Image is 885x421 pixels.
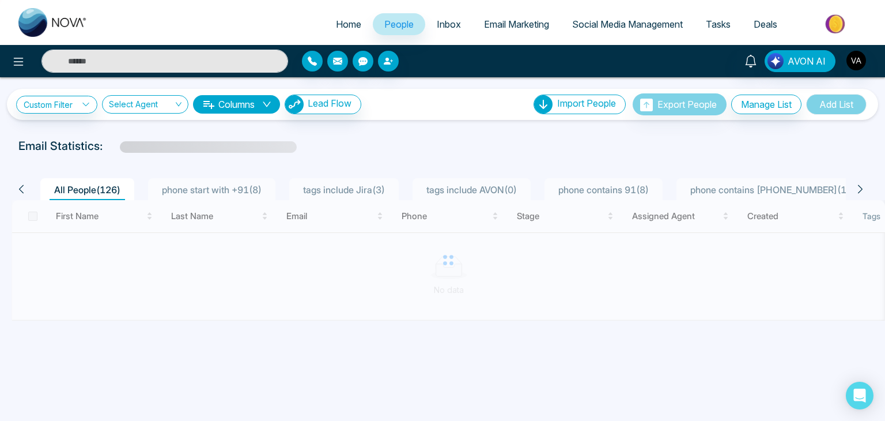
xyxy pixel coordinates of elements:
[16,96,97,114] a: Custom Filter
[384,18,414,30] span: People
[742,13,789,35] a: Deals
[437,18,461,30] span: Inbox
[554,184,653,196] span: phone contains 91 ( 8 )
[308,97,351,109] span: Lead Flow
[262,100,271,109] span: down
[193,95,280,114] button: Columnsdown
[298,184,389,196] span: tags include Jira ( 3 )
[633,93,727,115] button: Export People
[285,95,304,114] img: Lead Flow
[572,18,683,30] span: Social Media Management
[657,99,717,110] span: Export People
[18,137,103,155] p: Email Statistics:
[767,53,784,69] img: Lead Flow
[50,184,125,196] span: All People ( 126 )
[373,13,425,35] a: People
[788,54,826,68] span: AVON AI
[846,382,873,409] div: Open Intercom Messenger
[694,13,742,35] a: Tasks
[484,18,549,30] span: Email Marketing
[557,97,616,109] span: Import People
[754,18,777,30] span: Deals
[472,13,561,35] a: Email Marketing
[731,95,801,114] button: Manage List
[425,13,472,35] a: Inbox
[686,184,854,196] span: phone contains [PHONE_NUMBER] ( 1 )
[324,13,373,35] a: Home
[18,8,88,37] img: Nova CRM Logo
[765,50,835,72] button: AVON AI
[561,13,694,35] a: Social Media Management
[422,184,521,196] span: tags include AVON ( 0 )
[706,18,731,30] span: Tasks
[157,184,266,196] span: phone start with +91 ( 8 )
[336,18,361,30] span: Home
[285,95,361,114] button: Lead Flow
[846,51,866,70] img: User Avatar
[280,95,361,114] a: Lead FlowLead Flow
[795,11,878,37] img: Market-place.gif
